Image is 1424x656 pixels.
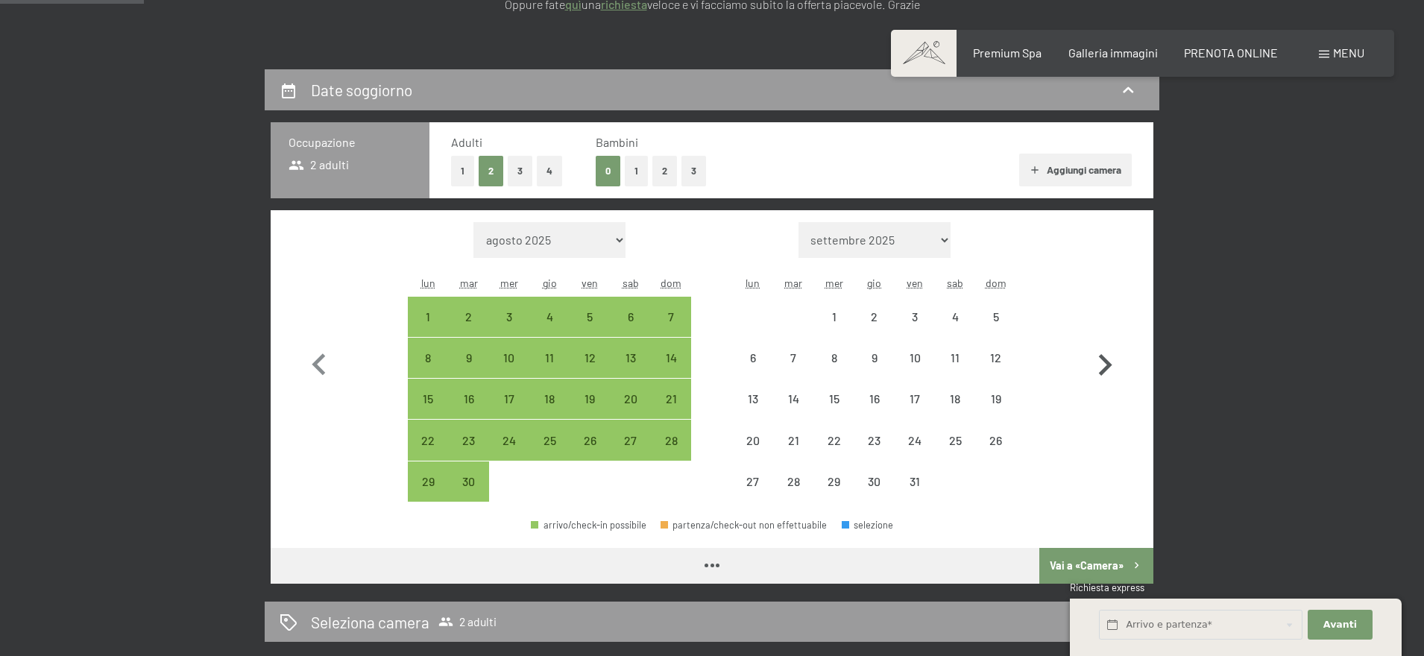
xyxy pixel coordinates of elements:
[651,379,691,419] div: arrivo/check-in possibile
[529,379,570,419] div: arrivo/check-in possibile
[976,420,1016,460] div: Sun Oct 26 2025
[491,393,528,430] div: 17
[775,476,812,513] div: 28
[611,420,651,460] div: arrivo/check-in possibile
[854,338,895,378] div: Thu Oct 09 2025
[842,520,894,530] div: selezione
[976,379,1016,419] div: arrivo/check-in non effettuabile
[775,393,812,430] div: 14
[529,338,570,378] div: arrivo/check-in possibile
[856,311,893,348] div: 2
[489,420,529,460] div: Wed Sep 24 2025
[733,338,773,378] div: Mon Oct 06 2025
[977,435,1015,472] div: 26
[611,379,651,419] div: arrivo/check-in possibile
[448,297,488,337] div: Tue Sep 02 2025
[813,420,854,460] div: arrivo/check-in non effettuabile
[500,277,518,289] abbr: mercoledì
[582,277,598,289] abbr: venerdì
[651,297,691,337] div: arrivo/check-in possibile
[489,297,529,337] div: Wed Sep 03 2025
[409,352,447,389] div: 8
[973,45,1042,60] a: Premium Spa
[935,420,975,460] div: arrivo/check-in non effettuabile
[451,135,482,149] span: Adulti
[813,379,854,419] div: Wed Oct 15 2025
[611,338,651,378] div: arrivo/check-in possibile
[895,461,935,502] div: arrivo/check-in non effettuabile
[409,476,447,513] div: 29
[773,379,813,419] div: arrivo/check-in non effettuabile
[652,393,690,430] div: 21
[311,611,429,633] h2: Seleziona camera
[625,156,648,186] button: 1
[652,435,690,472] div: 28
[1068,45,1158,60] span: Galleria immagini
[775,435,812,472] div: 21
[976,338,1016,378] div: Sun Oct 12 2025
[537,156,562,186] button: 4
[408,379,448,419] div: Mon Sep 15 2025
[489,338,529,378] div: arrivo/check-in possibile
[813,461,854,502] div: arrivo/check-in non effettuabile
[652,352,690,389] div: 14
[815,435,852,472] div: 22
[408,461,448,502] div: arrivo/check-in possibile
[813,338,854,378] div: Wed Oct 08 2025
[815,352,852,389] div: 8
[1019,154,1132,186] button: Aggiungi camera
[438,614,497,629] span: 2 adulti
[450,476,487,513] div: 30
[408,338,448,378] div: Mon Sep 08 2025
[856,393,893,430] div: 16
[448,338,488,378] div: Tue Sep 09 2025
[651,420,691,460] div: arrivo/check-in possibile
[746,277,760,289] abbr: lunedì
[289,134,412,151] h3: Occupazione
[529,338,570,378] div: Thu Sep 11 2025
[448,297,488,337] div: arrivo/check-in possibile
[652,156,677,186] button: 2
[570,338,610,378] div: arrivo/check-in possibile
[661,520,828,530] div: partenza/check-out non effettuabile
[489,420,529,460] div: arrivo/check-in possibile
[651,338,691,378] div: arrivo/check-in possibile
[543,277,557,289] abbr: giovedì
[448,420,488,460] div: arrivo/check-in possibile
[1184,45,1278,60] span: PRENOTA ONLINE
[448,461,488,502] div: arrivo/check-in possibile
[489,297,529,337] div: arrivo/check-in possibile
[895,297,935,337] div: arrivo/check-in non effettuabile
[936,435,974,472] div: 25
[529,420,570,460] div: Thu Sep 25 2025
[451,156,474,186] button: 1
[854,461,895,502] div: arrivo/check-in non effettuabile
[733,420,773,460] div: arrivo/check-in non effettuabile
[531,435,568,472] div: 25
[611,297,651,337] div: Sat Sep 06 2025
[895,338,935,378] div: Fri Oct 10 2025
[935,297,975,337] div: arrivo/check-in non effettuabile
[935,379,975,419] div: Sat Oct 18 2025
[491,352,528,389] div: 10
[570,379,610,419] div: Fri Sep 19 2025
[854,379,895,419] div: arrivo/check-in non effettuabile
[895,338,935,378] div: arrivo/check-in non effettuabile
[895,379,935,419] div: arrivo/check-in non effettuabile
[450,393,487,430] div: 16
[1308,610,1372,640] button: Avanti
[895,297,935,337] div: Fri Oct 03 2025
[311,81,412,99] h2: Date soggiorno
[508,156,532,186] button: 3
[421,277,435,289] abbr: lunedì
[976,379,1016,419] div: Sun Oct 19 2025
[947,277,963,289] abbr: sabato
[854,379,895,419] div: Thu Oct 16 2025
[661,277,681,289] abbr: domenica
[773,461,813,502] div: arrivo/check-in non effettuabile
[856,435,893,472] div: 23
[733,461,773,502] div: arrivo/check-in non effettuabile
[448,420,488,460] div: Tue Sep 23 2025
[896,435,933,472] div: 24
